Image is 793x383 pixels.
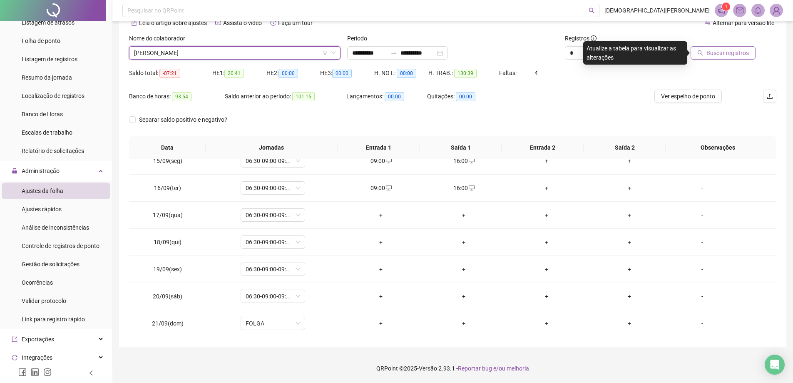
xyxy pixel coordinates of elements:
span: 15/09(seg) [153,158,182,164]
div: + [595,210,664,220]
th: Observações [666,136,770,159]
div: + [346,210,416,220]
span: 06:30-09:00-09:15-12:45 [246,182,300,194]
span: 00:00 [385,92,404,101]
label: Período [347,34,373,43]
th: Jornadas [206,136,338,159]
span: Observações [672,143,763,152]
div: Quitações: [427,92,508,101]
div: - [678,183,727,193]
span: 130:39 [454,69,477,78]
div: + [512,210,582,220]
div: - [678,238,727,247]
span: 16/09(ter) [154,185,181,191]
footer: QRPoint © 2025 - 2.93.1 - [112,354,793,383]
span: 18/09(qui) [154,239,181,245]
span: desktop [385,185,392,191]
div: H. NOT.: [374,68,428,78]
span: Gestão de solicitações [22,261,80,268]
span: lock [12,168,17,174]
span: 06:30-09:00-09:15-12:45 [246,290,300,303]
sup: 1 [722,3,730,11]
span: history [270,20,276,26]
span: Ver espelho de ponto [661,92,715,101]
span: Ocorrências [22,279,53,286]
div: - [678,292,727,301]
div: + [429,292,499,301]
div: + [346,238,416,247]
span: swap [705,20,711,26]
span: sync [12,355,17,360]
div: Open Intercom Messenger [765,355,785,375]
div: Atualize a tabela para visualizar as alterações [583,41,687,65]
div: + [595,265,664,274]
div: + [512,183,582,193]
th: Saída 1 [420,136,502,159]
div: + [512,265,582,274]
span: desktop [468,158,475,164]
span: Análise de inconsistências [22,224,89,231]
span: to [390,50,397,56]
div: + [346,319,416,328]
span: filter [323,50,328,55]
span: desktop [468,185,475,191]
span: Link para registro rápido [22,316,85,323]
span: Listagem de registros [22,56,77,63]
button: Ver espelho de ponto [654,90,722,103]
button: Buscar registros [691,46,756,60]
span: Listagem de atrasos [22,19,75,26]
span: 06:30-09:00-09:15-12:45 [246,263,300,275]
span: bell [754,7,762,14]
span: 20:41 [224,69,244,78]
span: search [697,50,703,56]
span: 06:30-09:00-09:15-12:45 [246,209,300,221]
span: Localização de registros [22,93,85,99]
span: Registros [565,34,597,43]
span: MARILIA ISABEL DE JESUS SILVA [134,47,336,59]
span: Buscar registros [706,48,749,58]
div: - [678,156,727,165]
span: mail [736,7,743,14]
span: Versão [419,365,437,372]
div: + [429,210,499,220]
div: - [678,265,727,274]
span: 20/09(sáb) [153,293,182,300]
div: + [595,319,664,328]
span: Faça um tour [278,20,313,26]
div: + [512,292,582,301]
div: + [595,183,664,193]
div: 09:00 [346,183,416,193]
span: 06:30-09:00-09:15-12:45 [246,155,300,167]
div: Banco de horas: [129,92,225,101]
span: 00:00 [278,69,298,78]
span: Integrações [22,354,52,361]
span: 1 [725,4,728,10]
div: + [512,238,582,247]
th: Entrada 1 [338,136,420,159]
label: Nome do colaborador [129,34,191,43]
span: FOLGA [246,317,300,330]
div: HE 3: [320,68,374,78]
span: upload [766,93,773,100]
div: + [346,292,416,301]
span: youtube [215,20,221,26]
div: 16:00 [429,183,499,193]
div: + [429,265,499,274]
span: 4 [534,70,538,76]
span: Folha de ponto [22,38,60,44]
div: HE 2: [266,68,321,78]
div: Lançamentos: [346,92,427,101]
span: Separar saldo positivo e negativo? [136,115,231,124]
span: Leia o artigo sobre ajustes [139,20,207,26]
span: Banco de Horas [22,111,63,118]
span: Exportações [22,336,54,343]
span: instagram [43,368,52,376]
span: Ajustes rápidos [22,206,62,213]
th: Saída 2 [584,136,666,159]
span: 101:15 [292,92,315,101]
div: 09:00 [346,156,416,165]
span: Alternar para versão lite [713,20,774,26]
span: Validar protocolo [22,298,66,304]
span: 00:00 [397,69,416,78]
span: Resumo da jornada [22,74,72,81]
